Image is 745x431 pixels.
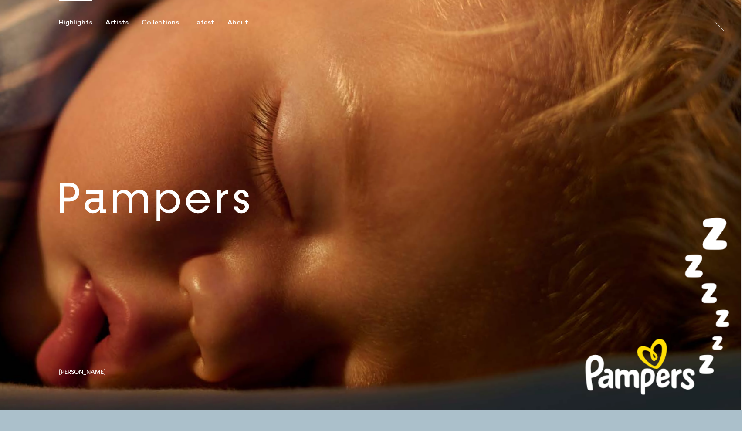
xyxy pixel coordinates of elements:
[59,19,105,27] button: Highlights
[192,19,227,27] button: Latest
[227,19,261,27] button: About
[192,19,214,27] div: Latest
[142,19,192,27] button: Collections
[105,19,129,27] div: Artists
[227,19,248,27] div: About
[142,19,179,27] div: Collections
[59,19,92,27] div: Highlights
[105,19,142,27] button: Artists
